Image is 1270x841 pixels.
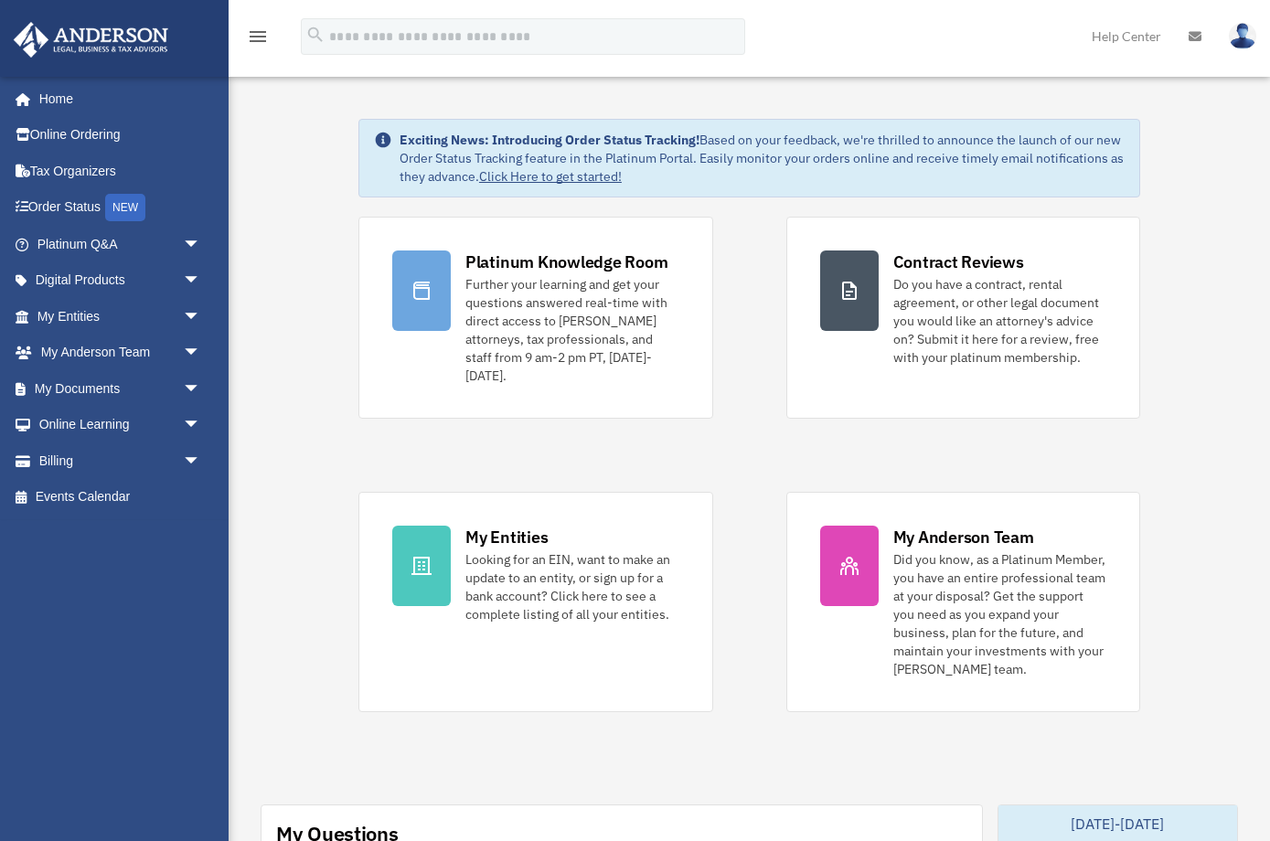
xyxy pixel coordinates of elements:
a: Tax Organizers [13,153,229,189]
div: Platinum Knowledge Room [465,250,668,273]
span: arrow_drop_down [183,262,219,300]
span: arrow_drop_down [183,298,219,335]
div: Do you have a contract, rental agreement, or other legal document you would like an attorney's ad... [893,275,1107,367]
a: Billingarrow_drop_down [13,442,229,479]
div: Looking for an EIN, want to make an update to an entity, or sign up for a bank account? Click her... [465,550,679,623]
a: Order StatusNEW [13,189,229,227]
div: Further your learning and get your questions answered real-time with direct access to [PERSON_NAM... [465,275,679,385]
div: NEW [105,194,145,221]
div: Based on your feedback, we're thrilled to announce the launch of our new Order Status Tracking fe... [400,131,1125,186]
span: arrow_drop_down [183,370,219,408]
a: Online Ordering [13,117,229,154]
strong: Exciting News: Introducing Order Status Tracking! [400,132,699,148]
span: arrow_drop_down [183,442,219,480]
span: arrow_drop_down [183,335,219,372]
div: Contract Reviews [893,250,1024,273]
a: Events Calendar [13,479,229,516]
a: Digital Productsarrow_drop_down [13,262,229,299]
i: menu [247,26,269,48]
i: search [305,25,326,45]
a: Click Here to get started! [479,168,622,185]
a: Home [13,80,219,117]
a: Platinum Knowledge Room Further your learning and get your questions answered real-time with dire... [358,217,713,419]
a: My Anderson Team Did you know, as a Platinum Member, you have an entire professional team at your... [786,492,1141,712]
span: arrow_drop_down [183,407,219,444]
a: Platinum Q&Aarrow_drop_down [13,226,229,262]
span: arrow_drop_down [183,226,219,263]
a: Contract Reviews Do you have a contract, rental agreement, or other legal document you would like... [786,217,1141,419]
a: My Entitiesarrow_drop_down [13,298,229,335]
a: menu [247,32,269,48]
a: Online Learningarrow_drop_down [13,407,229,443]
div: My Anderson Team [893,526,1034,548]
a: My Anderson Teamarrow_drop_down [13,335,229,371]
a: My Documentsarrow_drop_down [13,370,229,407]
div: My Entities [465,526,548,548]
img: Anderson Advisors Platinum Portal [8,22,174,58]
a: My Entities Looking for an EIN, want to make an update to an entity, or sign up for a bank accoun... [358,492,713,712]
div: Did you know, as a Platinum Member, you have an entire professional team at your disposal? Get th... [893,550,1107,678]
img: User Pic [1229,23,1256,49]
